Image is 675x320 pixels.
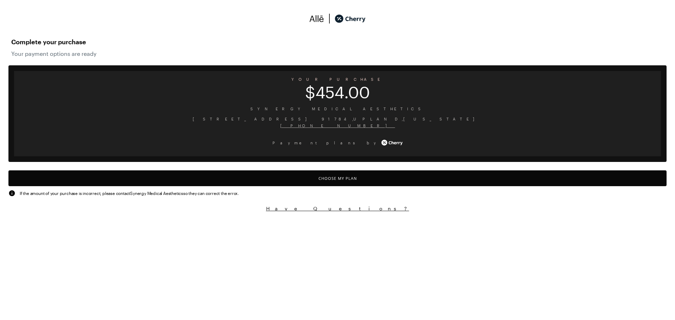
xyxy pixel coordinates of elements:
[309,13,324,24] img: svg%3e
[11,36,664,47] span: Complete your purchase
[14,74,661,84] span: YOUR PURCHASE
[20,116,655,122] span: [STREET_ADDRESS] 91784 , UPLAND , [US_STATE]
[8,190,15,197] img: svg%3e
[8,205,667,212] button: Have Questions?
[20,122,655,129] span: [PHONE_NUMBER]
[335,13,366,24] img: cherry_black_logo-DrOE_MJI.svg
[20,190,238,196] span: If the amount of your purchase is incorrect, please contact Synergy Medical Aesthetics so they ca...
[11,50,664,57] span: Your payment options are ready
[14,87,661,97] span: $454.00
[381,137,403,148] img: cherry_white_logo-JPerc-yG.svg
[8,170,667,186] button: Choose My Plan
[324,13,335,24] img: svg%3e
[272,139,380,146] span: Payment plans by
[20,105,655,112] span: Synergy Medical Aesthetics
